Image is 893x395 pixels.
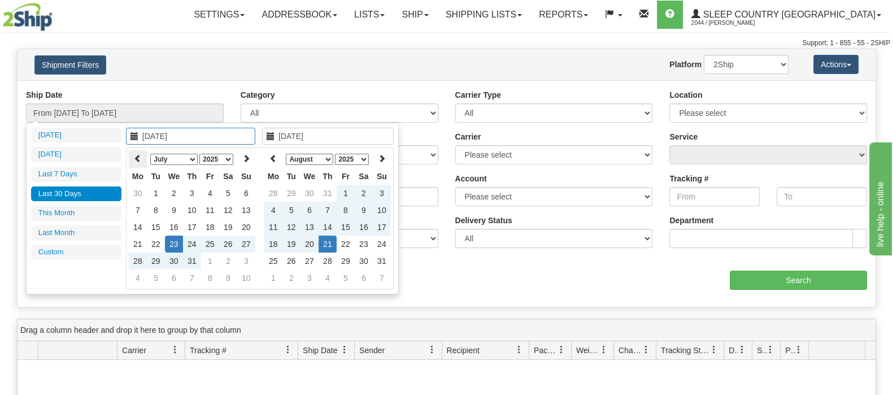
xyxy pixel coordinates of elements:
[282,253,300,270] td: 26
[355,185,373,202] td: 2
[237,219,255,236] td: 20
[422,340,442,359] a: Sender filter column settings
[303,345,337,356] span: Ship Date
[147,270,165,287] td: 5
[785,345,795,356] span: Pickup Status
[219,185,237,202] td: 5
[455,215,512,226] label: Delivery Status
[147,253,165,270] td: 29
[683,1,890,29] a: Sleep Country [GEOGRAPHIC_DATA] 2044 / [PERSON_NAME]
[31,147,121,162] li: [DATE]
[31,245,121,260] li: Custom
[319,270,337,287] td: 4
[165,270,183,287] td: 6
[264,219,282,236] td: 11
[122,345,146,356] span: Carrier
[534,345,557,356] span: Packages
[337,168,355,185] th: Fr
[393,1,437,29] a: Ship
[264,236,282,253] td: 18
[165,236,183,253] td: 23
[282,219,300,236] td: 12
[300,270,319,287] td: 3
[355,253,373,270] td: 30
[165,253,183,270] td: 30
[594,340,613,359] a: Weight filter column settings
[183,219,201,236] td: 17
[201,168,219,185] th: Fr
[355,168,373,185] th: Sa
[129,185,147,202] td: 30
[346,1,393,29] a: Lists
[455,173,487,184] label: Account
[165,185,183,202] td: 2
[355,236,373,253] td: 23
[165,168,183,185] th: We
[637,340,656,359] a: Charge filter column settings
[355,270,373,287] td: 6
[219,253,237,270] td: 2
[373,270,391,287] td: 7
[129,253,147,270] td: 28
[31,225,121,241] li: Last Month
[337,202,355,219] td: 8
[129,270,147,287] td: 4
[669,215,713,226] label: Department
[278,340,298,359] a: Tracking # filter column settings
[813,55,859,74] button: Actions
[147,219,165,236] td: 15
[31,167,121,182] li: Last 7 Days
[669,187,760,206] input: From
[129,168,147,185] th: Mo
[319,219,337,236] td: 14
[34,55,106,75] button: Shipment Filters
[31,186,121,202] li: Last 30 Days
[282,270,300,287] td: 2
[733,340,752,359] a: Delivery Status filter column settings
[355,219,373,236] td: 16
[355,202,373,219] td: 9
[183,185,201,202] td: 3
[147,185,165,202] td: 1
[237,253,255,270] td: 3
[253,1,346,29] a: Addressbook
[201,185,219,202] td: 4
[264,168,282,185] th: Mo
[455,89,501,101] label: Carrier Type
[8,7,104,20] div: live help - online
[300,236,319,253] td: 20
[319,168,337,185] th: Th
[237,185,255,202] td: 6
[337,253,355,270] td: 29
[337,270,355,287] td: 5
[455,131,481,142] label: Carrier
[201,202,219,219] td: 11
[319,253,337,270] td: 28
[789,340,808,359] a: Pickup Status filter column settings
[185,1,253,29] a: Settings
[373,219,391,236] td: 17
[282,168,300,185] th: Tu
[669,173,708,184] label: Tracking #
[576,345,600,356] span: Weight
[219,219,237,236] td: 19
[201,270,219,287] td: 8
[867,140,892,255] iframe: chat widget
[373,236,391,253] td: 24
[129,236,147,253] td: 21
[552,340,571,359] a: Packages filter column settings
[219,236,237,253] td: 26
[447,345,480,356] span: Recipient
[530,1,596,29] a: Reports
[3,38,890,48] div: Support: 1 - 855 - 55 - 2SHIP
[165,340,185,359] a: Carrier filter column settings
[669,89,702,101] label: Location
[757,345,766,356] span: Shipment Issues
[147,168,165,185] th: Tu
[264,202,282,219] td: 4
[264,185,282,202] td: 28
[183,270,201,287] td: 7
[437,1,530,29] a: Shipping lists
[300,219,319,236] td: 13
[219,270,237,287] td: 9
